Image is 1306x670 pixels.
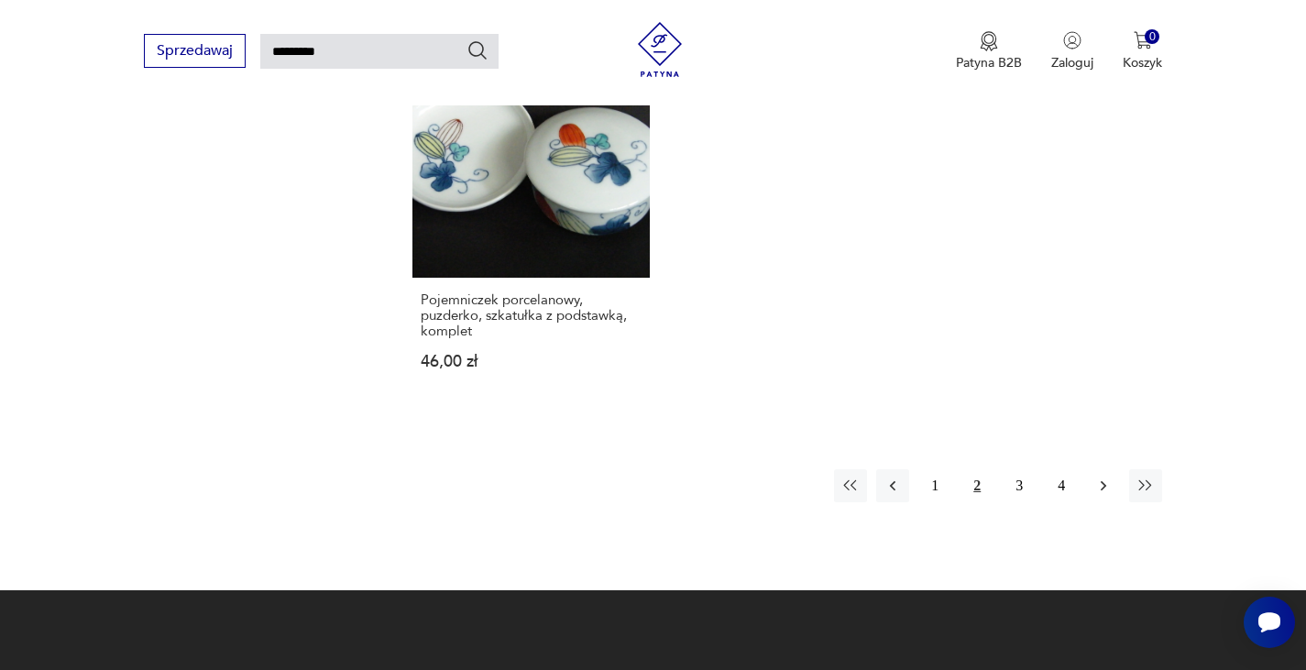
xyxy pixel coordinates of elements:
[466,39,488,61] button: Szukaj
[412,40,651,406] a: Pojemniczek porcelanowy, puzderko, szkatułka z podstawką, kompletPojemniczek porcelanowy, puzderk...
[956,31,1022,71] a: Ikona medaluPatyna B2B
[1003,469,1036,502] button: 3
[1123,54,1162,71] p: Koszyk
[421,354,642,369] p: 46,00 zł
[1051,54,1093,71] p: Zaloguj
[421,292,642,339] h3: Pojemniczek porcelanowy, puzderko, szkatułka z podstawką, komplet
[1244,597,1295,648] iframe: Smartsupp widget button
[144,34,246,68] button: Sprzedawaj
[1145,29,1160,45] div: 0
[956,31,1022,71] button: Patyna B2B
[1134,31,1152,49] img: Ikona koszyka
[632,22,687,77] img: Patyna - sklep z meblami i dekoracjami vintage
[144,46,246,59] a: Sprzedawaj
[1045,469,1078,502] button: 4
[980,31,998,51] img: Ikona medalu
[1123,31,1162,71] button: 0Koszyk
[960,469,993,502] button: 2
[1051,31,1093,71] button: Zaloguj
[956,54,1022,71] p: Patyna B2B
[1063,31,1081,49] img: Ikonka użytkownika
[918,469,951,502] button: 1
